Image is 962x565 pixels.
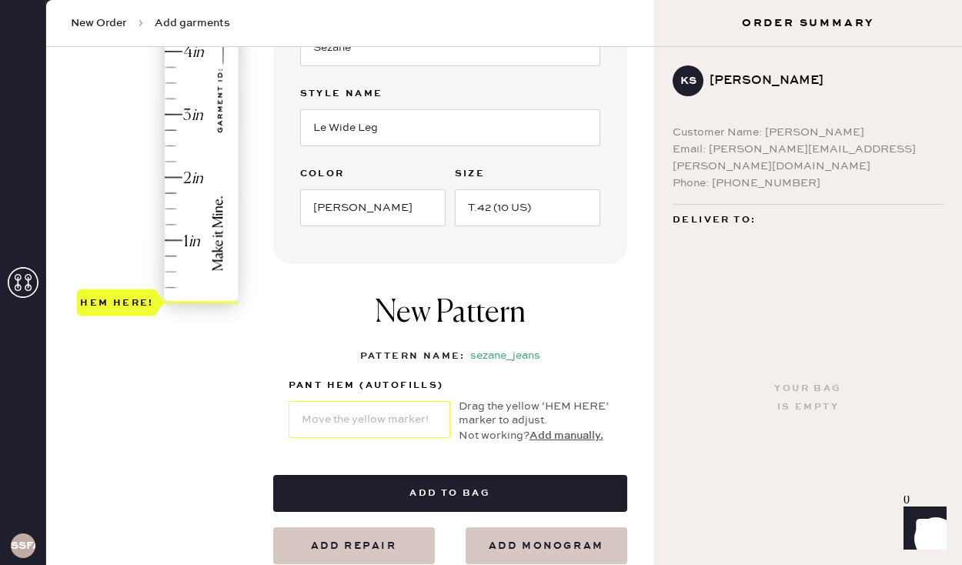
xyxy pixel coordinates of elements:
span: Add garments [155,15,230,31]
div: Phone: [PHONE_NUMBER] [673,175,944,192]
h3: KS [680,75,696,86]
label: Color [300,165,446,183]
div: [PERSON_NAME] [710,72,931,90]
div: Not working? [459,427,612,444]
h3: SSFA [11,540,35,551]
label: pant hem (autofills) [289,376,450,395]
h1: New Pattern [375,295,526,347]
input: Brand name [300,29,600,66]
input: e.g. Daisy 2 Pocket [300,109,600,146]
div: [STREET_ADDRESS] #4 [GEOGRAPHIC_DATA] , CA 94117 [673,229,944,288]
span: New Order [71,15,127,31]
div: Drag the yellow ‘HEM HERE’ marker to adjust. [459,400,612,427]
iframe: Front Chat [889,496,955,562]
label: Size [455,165,600,183]
div: sezane_jeans [470,347,540,366]
input: e.g. 30R [455,189,600,226]
label: Style name [300,85,600,103]
input: e.g. Navy [300,189,446,226]
div: Email: [PERSON_NAME][EMAIL_ADDRESS][PERSON_NAME][DOMAIN_NAME] [673,141,944,175]
input: Move the yellow marker! [289,401,450,438]
button: add monogram [466,527,627,564]
h3: Order Summary [654,15,962,31]
span: Deliver to: [673,211,756,229]
div: Pattern Name : [360,347,466,366]
div: Your bag is empty [774,379,841,416]
button: Add repair [273,527,435,564]
button: Add to bag [273,475,627,512]
div: Customer Name: [PERSON_NAME] [673,124,944,141]
div: Hem here! [80,293,154,312]
button: Add manually. [529,427,603,444]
